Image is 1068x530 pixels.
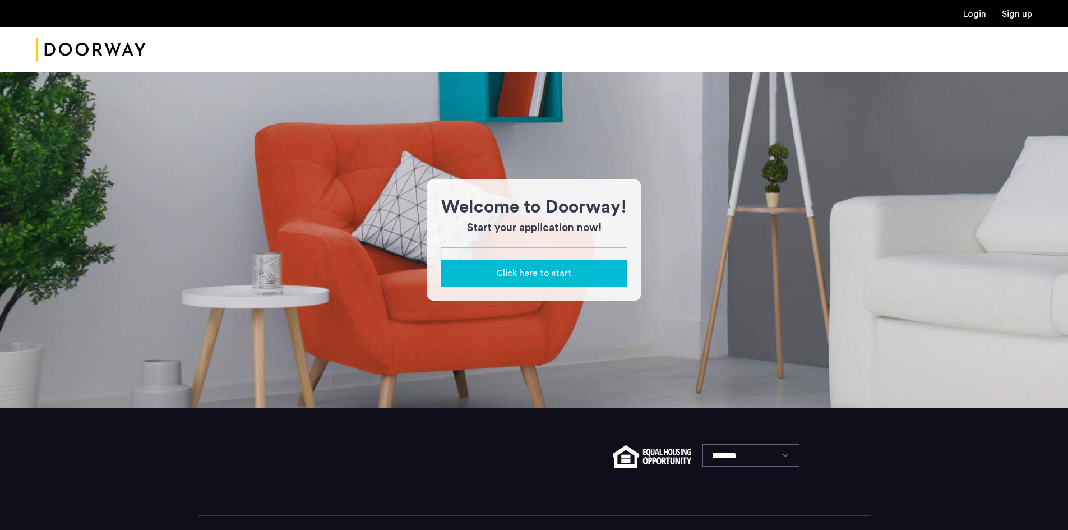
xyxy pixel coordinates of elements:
a: Cazamio Logo [36,29,146,71]
button: button [441,260,627,287]
h3: Start your application now! [441,220,627,236]
img: equal-housing.png [613,445,691,468]
h1: Welcome to Doorway! [441,193,627,220]
a: Login [963,10,986,19]
a: Registration [1002,10,1032,19]
span: Click here to start [496,266,572,280]
select: Language select [702,444,799,467]
img: logo [36,29,146,71]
